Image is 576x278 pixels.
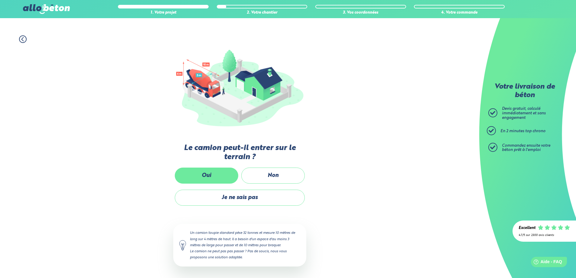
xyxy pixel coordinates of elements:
div: 4. Votre commande [414,11,505,15]
iframe: Help widget launcher [522,254,569,271]
img: allobéton [23,4,70,14]
label: Non [241,168,305,184]
div: 2. Votre chantier [217,11,308,15]
label: Oui [175,168,238,184]
div: 3. Vos coordonnées [315,11,406,15]
label: Je ne sais pas [175,190,305,206]
div: Un camion toupie standard pèse 32 tonnes et mesure 10 mètres de long sur 4 mètres de haut. Il a b... [173,224,306,267]
label: Le camion peut-il entrer sur le terrain ? [173,144,306,162]
div: 1. Votre projet [118,11,209,15]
